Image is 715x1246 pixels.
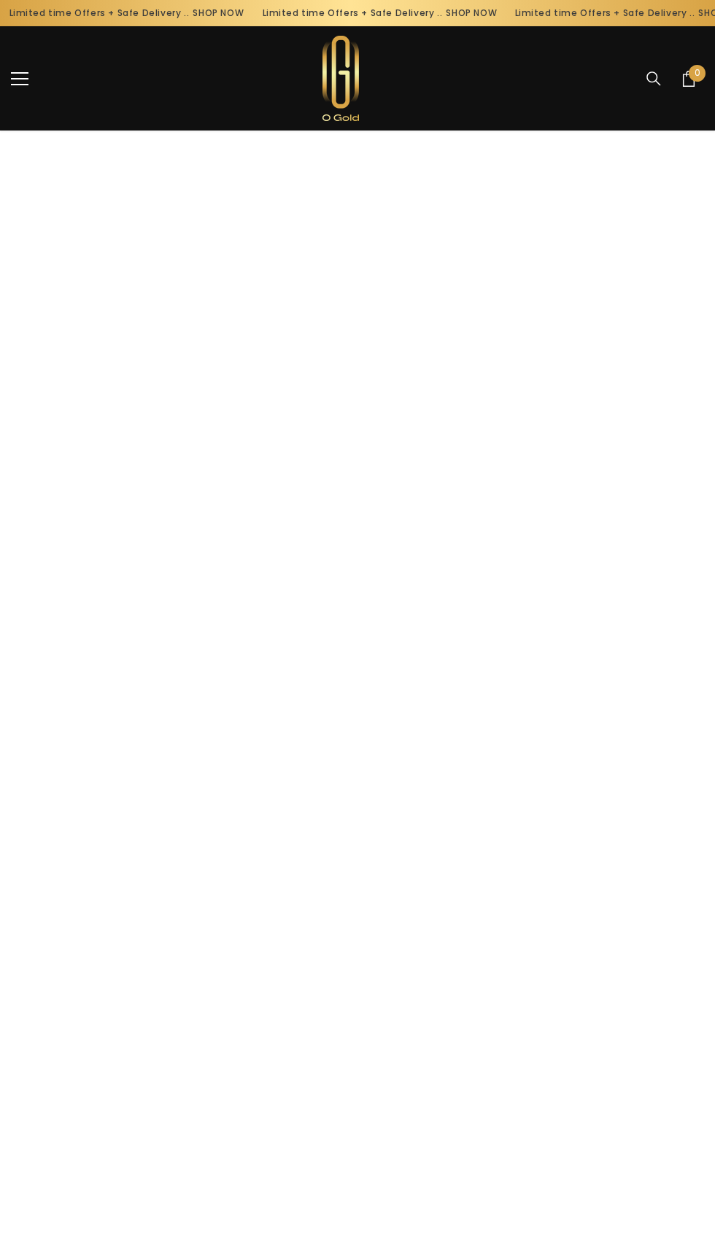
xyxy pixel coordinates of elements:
[445,5,496,21] a: SHOP NOW
[322,36,359,121] img: Ogold Shop
[192,5,243,21] a: SHOP NOW
[645,70,662,87] summary: Search
[695,65,700,81] span: 0
[11,70,28,87] button: menu
[252,1,505,25] div: Limited time Offers + Safe Delivery ..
